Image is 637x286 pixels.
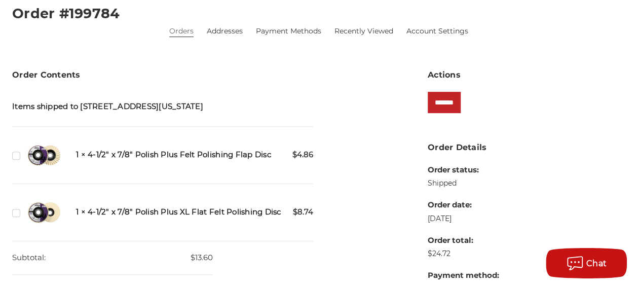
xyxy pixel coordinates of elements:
[12,69,313,81] h3: Order Contents
[26,137,62,173] img: buffing and polishing felt flap disc
[12,7,625,20] h2: Order #199784
[406,26,468,37] a: Account Settings
[12,241,213,275] dd: $13.60
[255,26,321,37] a: Payment Methods
[428,248,499,259] dd: $24.72
[428,69,625,81] h3: Actions
[293,206,313,218] span: $8.74
[334,26,393,37] a: Recently Viewed
[428,270,499,281] dt: Payment method:
[12,241,46,274] dt: Subtotal:
[428,164,499,176] dt: Order status:
[76,206,313,218] h5: 1 × 4-1/2" x 7/8" Polish Plus XL Flat Felt Polishing Disc
[26,195,62,230] img: 4.5 inch extra thick felt disc
[169,26,194,37] a: Orders
[76,149,313,161] h5: 1 × 4-1/2" x 7/8" Polish Plus Felt Polishing Flap Disc
[292,149,313,161] span: $4.86
[12,101,313,113] h5: Items shipped to [STREET_ADDRESS][US_STATE]
[586,259,607,268] span: Chat
[428,178,499,189] dd: Shipped
[428,235,499,246] dt: Order total:
[428,213,499,224] dd: [DATE]
[428,199,499,211] dt: Order date:
[207,26,243,37] a: Addresses
[546,248,627,278] button: Chat
[428,141,625,154] h3: Order Details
